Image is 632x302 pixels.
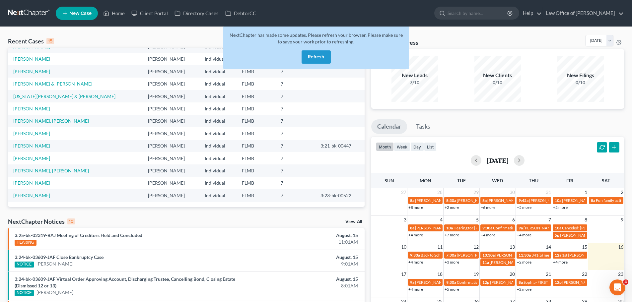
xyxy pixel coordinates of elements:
td: [PERSON_NAME] [143,102,199,115]
a: [PERSON_NAME] [13,155,50,161]
a: +5 more [445,287,459,292]
a: +4 more [408,260,423,265]
span: 12 [473,243,479,251]
span: Sat [602,178,610,183]
div: 10 [67,218,75,224]
div: NextChapter Notices [8,217,75,225]
td: [PERSON_NAME] [143,127,199,140]
a: +4 more [481,232,495,237]
span: 10 [400,243,407,251]
span: 9a [410,280,414,285]
span: 6 [512,216,516,224]
span: 10a [555,225,561,230]
span: Tue [457,178,466,183]
td: Individual [199,189,237,202]
td: FLMB [237,164,275,177]
a: [PERSON_NAME] [13,56,50,62]
div: 0/10 [557,79,604,86]
td: FLMB [237,177,275,189]
span: Confirmation hearing for [PERSON_NAME] [493,225,568,230]
div: 7/10 [391,79,438,86]
td: Individual [199,164,237,177]
a: [PERSON_NAME] [13,143,50,149]
td: FLMB [237,102,275,115]
div: August, 15 [248,232,358,239]
td: 7 [275,177,315,189]
span: [PERSON_NAME] [PHONE_NUMBER] [457,198,524,203]
button: Refresh [302,50,331,64]
td: Individual [199,152,237,164]
a: 3:24-bk-03609-JAF Close Bankruptcy Case [15,254,104,260]
div: August, 15 [248,276,358,282]
td: Individual [199,127,237,140]
input: Search by name... [448,7,508,19]
span: 9:30a [446,280,456,285]
td: [PERSON_NAME] [143,53,199,65]
span: 11:30a [519,253,531,258]
span: 5p [555,233,559,238]
span: 341(a) meeting for [PERSON_NAME] & [PERSON_NAME] [531,253,631,258]
span: 5 [475,216,479,224]
a: +8 more [408,205,423,210]
span: 8a [410,225,414,230]
iframe: Intercom live chat [609,279,625,295]
span: 11 [437,243,443,251]
span: 9 [620,216,624,224]
span: 7 [548,216,552,224]
div: Recent Cases [8,37,54,45]
div: 11:01AM [248,239,358,245]
button: month [376,142,394,151]
a: Directory Cases [171,7,222,19]
span: 20 [509,270,516,278]
div: 15 [46,38,54,44]
span: 28 [437,188,443,196]
span: Hearing for [PERSON_NAME] [454,225,505,230]
td: 7 [275,189,315,202]
td: FLMB [237,90,275,102]
span: [PERSON_NAME] [PHONE_NUMBER] [490,280,557,285]
a: [PERSON_NAME] [13,180,50,186]
span: 30 [509,188,516,196]
span: Back to School Bash - [PERSON_NAME] & [PERSON_NAME] [421,253,525,258]
td: Individual [199,177,237,189]
span: 10a [555,198,561,203]
td: Individual [199,90,237,102]
a: Home [100,7,128,19]
a: +6 more [481,205,495,210]
td: [PERSON_NAME] [143,164,199,177]
span: New Case [69,11,92,16]
span: 22 [581,270,588,278]
span: Thu [529,178,538,183]
td: FLMB [237,189,275,202]
a: +4 more [408,232,423,237]
span: 23 [617,270,624,278]
a: 3:24-bk-03609-JAF Virtual Order Approving Account, Discharging Trustee, Cancelling Bond, Closing ... [15,276,235,288]
td: FLMB [237,152,275,164]
a: 3:25-bk-02319-BAJ Meeting of Creditors Held and Concluded [15,232,142,238]
span: Fun family activity? [596,198,629,203]
td: [PERSON_NAME] [143,90,199,102]
td: 3:23-bk-00522 [315,189,365,202]
span: 27 [400,188,407,196]
span: 8a [519,280,523,285]
a: Tasks [410,119,436,134]
button: list [424,142,437,151]
span: Confirmation hearing for Oakcies [PERSON_NAME] & [PERSON_NAME] [457,280,582,285]
span: [PERSON_NAME] [487,198,519,203]
span: 12p [555,280,562,285]
span: 9:30a [482,225,492,230]
span: Canceled: [PERSON_NAME] [562,225,611,230]
span: 14 [545,243,552,251]
td: 7 [275,102,315,115]
span: [PERSON_NAME] - [DATE] [457,253,503,258]
a: +2 more [517,260,531,265]
span: [PERSON_NAME] [PHONE_NUMBER] [415,198,482,203]
span: 12p [482,280,489,285]
td: [PERSON_NAME] [143,78,199,90]
span: 2 [620,188,624,196]
td: 7 [275,78,315,90]
a: +2 more [517,287,531,292]
span: 4 [623,279,628,285]
span: [PERSON_NAME] [PHONE_NUMBER] [415,225,482,230]
span: 29 [473,188,479,196]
